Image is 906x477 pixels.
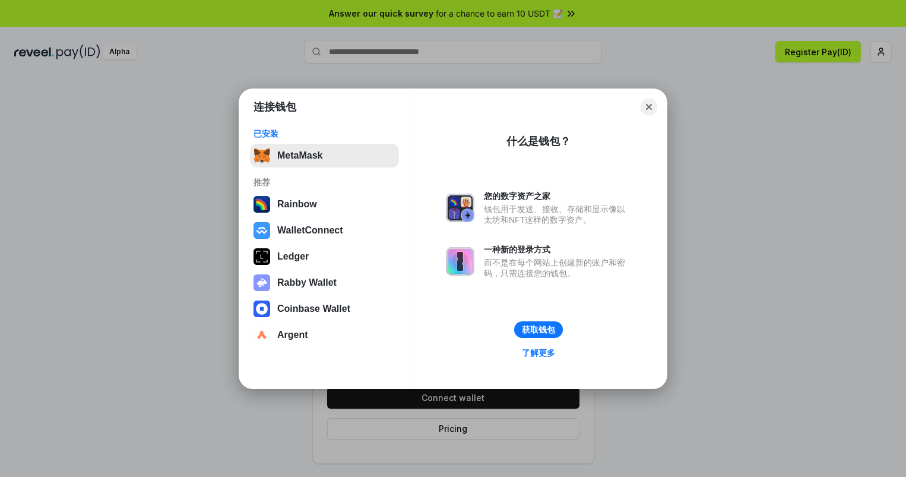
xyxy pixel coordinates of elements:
div: 已安装 [254,128,395,139]
button: Coinbase Wallet [250,297,399,321]
img: svg+xml,%3Csvg%20fill%3D%22none%22%20height%3D%2233%22%20viewBox%3D%220%200%2035%2033%22%20width%... [254,147,270,164]
img: svg+xml,%3Csvg%20xmlns%3D%22http%3A%2F%2Fwww.w3.org%2F2000%2Fsvg%22%20fill%3D%22none%22%20viewBox... [446,194,474,222]
div: 什么是钱包？ [506,134,571,149]
button: Close [641,99,657,115]
button: 获取钱包 [514,321,563,338]
button: WalletConnect [250,219,399,242]
img: svg+xml,%3Csvg%20width%3D%2228%22%20height%3D%2228%22%20viewBox%3D%220%200%2028%2028%22%20fill%3D... [254,327,270,343]
img: svg+xml,%3Csvg%20width%3D%2228%22%20height%3D%2228%22%20viewBox%3D%220%200%2028%2028%22%20fill%3D... [254,301,270,317]
div: MetaMask [277,150,322,161]
div: WalletConnect [277,225,343,236]
h1: 连接钱包 [254,100,296,114]
img: svg+xml,%3Csvg%20xmlns%3D%22http%3A%2F%2Fwww.w3.org%2F2000%2Fsvg%22%20fill%3D%22none%22%20viewBox... [446,247,474,276]
div: Rainbow [277,199,317,210]
div: 而不是在每个网站上创建新的账户和密码，只需连接您的钱包。 [484,257,631,279]
img: svg+xml,%3Csvg%20width%3D%22120%22%20height%3D%22120%22%20viewBox%3D%220%200%20120%20120%22%20fil... [254,196,270,213]
button: Rainbow [250,192,399,216]
img: svg+xml,%3Csvg%20xmlns%3D%22http%3A%2F%2Fwww.w3.org%2F2000%2Fsvg%22%20fill%3D%22none%22%20viewBox... [254,274,270,291]
img: svg+xml,%3Csvg%20width%3D%2228%22%20height%3D%2228%22%20viewBox%3D%220%200%2028%2028%22%20fill%3D... [254,222,270,239]
div: 您的数字资产之家 [484,191,631,201]
div: 钱包用于发送、接收、存储和显示像以太坊和NFT这样的数字资产。 [484,204,631,225]
div: Rabby Wallet [277,277,337,288]
button: Ledger [250,245,399,268]
button: Argent [250,323,399,347]
div: 获取钱包 [522,324,555,335]
img: svg+xml,%3Csvg%20xmlns%3D%22http%3A%2F%2Fwww.w3.org%2F2000%2Fsvg%22%20width%3D%2228%22%20height%3... [254,248,270,265]
div: Coinbase Wallet [277,304,350,314]
div: 了解更多 [522,348,555,358]
button: Rabby Wallet [250,271,399,295]
button: MetaMask [250,144,399,168]
a: 了解更多 [515,345,562,361]
div: 推荐 [254,177,395,188]
div: Ledger [277,251,309,262]
div: 一种新的登录方式 [484,244,631,255]
div: Argent [277,330,308,340]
